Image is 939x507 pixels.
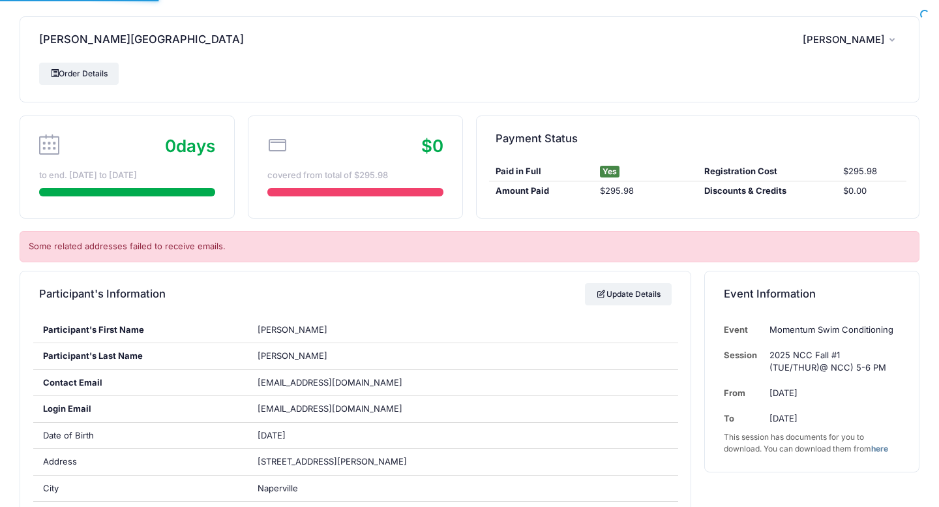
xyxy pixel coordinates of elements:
div: to end. [DATE] to [DATE] [39,169,215,182]
span: Naperville [258,483,298,493]
div: Paid in Full [489,165,593,178]
td: [DATE] [764,380,900,406]
div: Amount Paid [489,185,593,198]
span: [PERSON_NAME] [258,350,327,361]
td: Session [724,343,764,381]
span: $0 [421,136,443,156]
td: Event [724,317,764,343]
div: Participant's First Name [33,317,248,343]
div: Login Email [33,396,248,422]
td: [DATE] [764,406,900,431]
div: $0.00 [837,185,906,198]
a: Update Details [585,283,672,305]
div: This session has documents for you to download. You can download them from [724,431,900,455]
div: Registration Cost [698,165,837,178]
h4: Event Information [724,275,816,313]
span: 0 [165,136,176,156]
td: From [724,380,764,406]
span: [EMAIL_ADDRESS][DOMAIN_NAME] [258,403,421,416]
div: $295.98 [837,165,906,178]
a: Order Details [39,63,119,85]
div: Contact Email [33,370,248,396]
td: 2025 NCC Fall #1 (TUE/THUR)@ NCC) 5-6 PM [764,343,900,381]
span: [PERSON_NAME] [258,324,327,335]
span: [DATE] [258,430,286,440]
span: [PERSON_NAME] [803,34,885,46]
div: City [33,476,248,502]
h4: Participant's Information [39,275,166,313]
div: covered from total of $295.98 [267,169,443,182]
span: Yes [600,166,619,177]
div: Address [33,449,248,475]
div: Date of Birth [33,423,248,449]
a: here [871,444,888,453]
div: Discounts & Credits [698,185,837,198]
h4: Payment Status [496,120,578,157]
span: [STREET_ADDRESS][PERSON_NAME] [258,456,407,467]
h4: [PERSON_NAME][GEOGRAPHIC_DATA] [39,22,244,59]
div: days [165,133,215,159]
div: $295.98 [593,185,698,198]
div: Participant's Last Name [33,343,248,369]
button: [PERSON_NAME] [803,25,900,55]
div: Some related addresses failed to receive emails. [20,231,919,262]
td: Momentum Swim Conditioning [764,317,900,343]
td: To [724,406,764,431]
span: [EMAIL_ADDRESS][DOMAIN_NAME] [258,377,402,388]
